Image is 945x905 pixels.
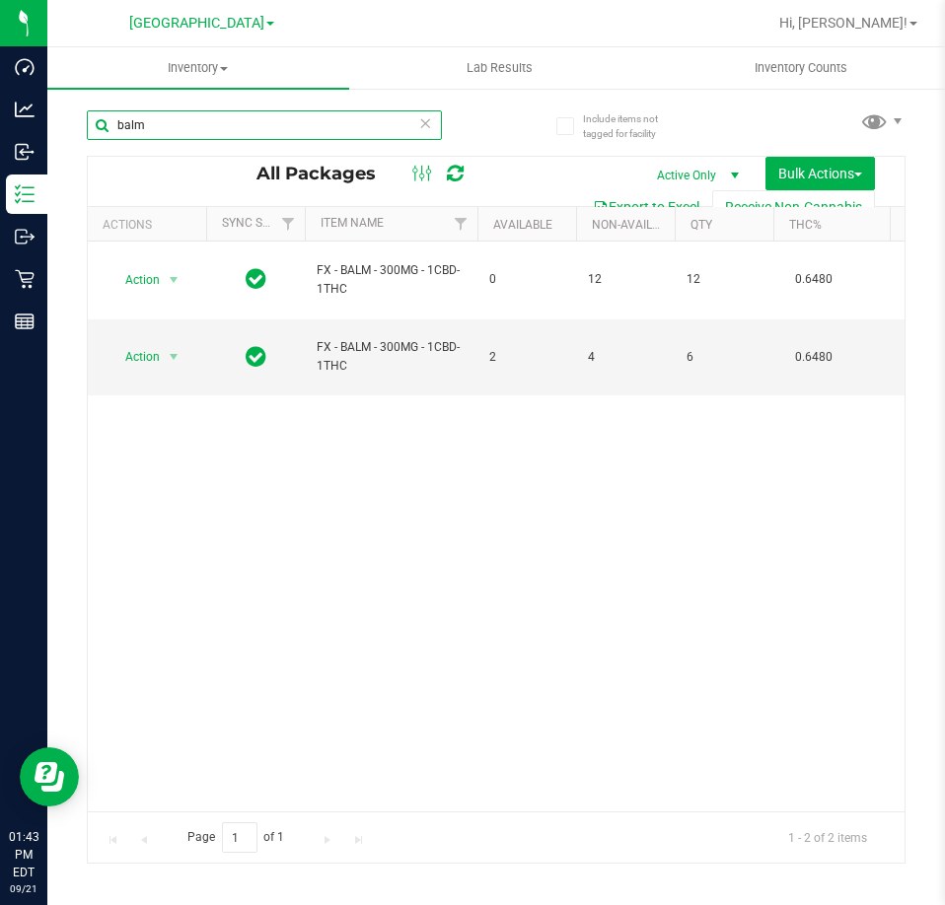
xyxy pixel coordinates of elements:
[20,747,79,806] iframe: Resource center
[789,218,822,232] a: THC%
[687,270,762,289] span: 12
[162,343,186,371] span: select
[246,265,266,293] span: In Sync
[349,47,651,89] a: Lab Results
[712,190,875,224] button: Receive Non-Cannabis
[103,218,198,232] div: Actions
[785,265,842,294] span: 0.6480
[9,881,38,896] p: 09/21
[47,47,349,89] a: Inventory
[162,266,186,294] span: select
[222,216,298,230] a: Sync Status
[47,59,349,77] span: Inventory
[583,111,682,141] span: Include items not tagged for facility
[272,207,305,241] a: Filter
[15,227,35,246] inline-svg: Outbound
[87,110,442,140] input: Search Package ID, Item Name, SKU, Lot or Part Number...
[785,343,842,372] span: 0.6480
[9,828,38,881] p: 01:43 PM EDT
[445,207,477,241] a: Filter
[687,348,762,367] span: 6
[15,269,35,289] inline-svg: Retail
[489,348,564,367] span: 2
[765,157,875,190] button: Bulk Actions
[246,343,266,371] span: In Sync
[222,822,257,853] input: 1
[691,218,712,232] a: Qty
[772,822,883,852] span: 1 - 2 of 2 items
[15,312,35,331] inline-svg: Reports
[588,348,663,367] span: 4
[779,15,908,31] span: Hi, [PERSON_NAME]!
[778,166,862,181] span: Bulk Actions
[15,142,35,162] inline-svg: Inbound
[321,216,384,230] a: Item Name
[108,266,161,294] span: Action
[580,190,712,224] button: Export to Excel
[317,338,466,376] span: FX - BALM - 300MG - 1CBD-1THC
[15,100,35,119] inline-svg: Analytics
[256,163,396,184] span: All Packages
[440,59,559,77] span: Lab Results
[592,218,680,232] a: Non-Available
[493,218,552,232] a: Available
[418,110,432,136] span: Clear
[489,270,564,289] span: 0
[588,270,663,289] span: 12
[108,343,161,371] span: Action
[317,261,466,299] span: FX - BALM - 300MG - 1CBD-1THC
[129,15,264,32] span: [GEOGRAPHIC_DATA]
[171,822,301,853] span: Page of 1
[15,184,35,204] inline-svg: Inventory
[15,57,35,77] inline-svg: Dashboard
[728,59,874,77] span: Inventory Counts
